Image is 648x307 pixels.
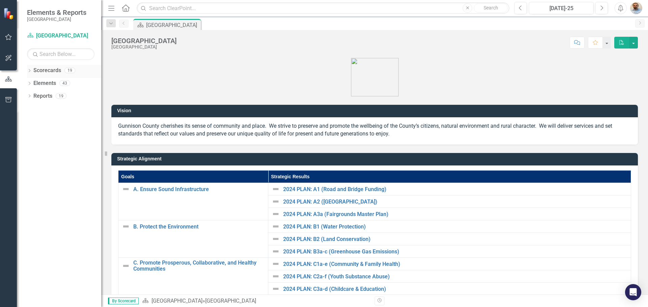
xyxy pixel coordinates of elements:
td: Double-Click to Edit Right Click for Context Menu [268,233,631,245]
a: Scorecards [33,67,61,74]
img: Not Defined [272,185,280,193]
a: A. Ensure Sound Infrastructure [133,186,265,192]
a: 2024 PLAN: A2 ([GEOGRAPHIC_DATA]) [283,199,627,205]
td: Double-Click to Edit Right Click for Context Menu [268,195,631,208]
td: Double-Click to Edit Right Click for Context Menu [268,258,631,270]
img: Not Defined [122,222,130,231]
div: 19 [64,68,75,73]
span: By Scorecard [108,298,139,304]
td: Double-Click to Edit Right Click for Context Menu [118,220,268,258]
img: Not Defined [272,260,280,268]
a: Elements [33,80,56,87]
img: ClearPoint Strategy [3,8,15,20]
img: Not Defined [272,210,280,218]
td: Double-Click to Edit Right Click for Context Menu [268,245,631,258]
a: 2024 PLAN: B2 (Land Conservation) [283,236,627,242]
td: Double-Click to Edit Right Click for Context Menu [268,283,631,295]
div: » [142,297,370,305]
p: Gunnison County cherishes its sense of community and place. We strive to preserve and promote the... [118,122,631,138]
div: 19 [56,93,66,99]
div: [GEOGRAPHIC_DATA] [205,298,256,304]
a: [GEOGRAPHIC_DATA] [152,298,202,304]
a: 2024 PLAN: C2a-f (Youth Substance Abuse) [283,274,627,280]
img: Gunnison%20Co%20Logo%20E-small.png [351,58,399,96]
a: B. Protect the Environment [133,224,265,230]
img: Not Defined [272,285,280,293]
a: 2024 PLAN: C1a-e (Community & Family Health) [283,261,627,267]
h3: Strategic Alignment [117,156,634,161]
a: 2024 PLAN: B3a-c (Greenhouse Gas Emissions) [283,249,627,255]
a: 2024 PLAN: A3a (Fairgrounds Master Plan) [283,211,627,217]
img: Not Defined [272,197,280,206]
a: Reports [33,92,52,100]
img: Not Defined [272,222,280,231]
td: Double-Click to Edit Right Click for Context Menu [118,183,268,220]
span: Search [484,5,498,10]
td: Double-Click to Edit Right Click for Context Menu [268,183,631,195]
h3: Vision [117,108,634,113]
a: 2024 PLAN: C3a-d (Childcare & Education) [283,286,627,292]
input: Search Below... [27,48,94,60]
input: Search ClearPoint... [137,2,509,14]
a: 2024 PLAN: A1 (Road and Bridge Funding) [283,186,627,192]
td: Double-Click to Edit Right Click for Context Menu [268,220,631,233]
td: Double-Click to Edit Right Click for Context Menu [268,270,631,283]
img: Not Defined [122,185,130,193]
div: [GEOGRAPHIC_DATA] [111,44,177,50]
img: Not Defined [122,262,130,270]
img: Not Defined [272,272,280,280]
div: [GEOGRAPHIC_DATA] [146,21,199,29]
a: 2024 PLAN: B1 (Water Protection) [283,224,627,230]
div: Open Intercom Messenger [625,284,641,300]
div: [DATE]-25 [531,4,591,12]
img: Not Defined [272,235,280,243]
a: C. Promote Prosperous, Collaborative, and Healthy Communities [133,260,265,272]
a: [GEOGRAPHIC_DATA] [27,32,94,40]
img: Martin Schmidt [630,2,642,14]
img: Not Defined [272,247,280,255]
div: [GEOGRAPHIC_DATA] [111,37,177,44]
button: Search [474,3,508,13]
span: Elements & Reports [27,8,86,17]
td: Double-Click to Edit Right Click for Context Menu [268,208,631,220]
button: [DATE]-25 [529,2,594,14]
small: [GEOGRAPHIC_DATA] [27,17,86,22]
div: 43 [59,81,70,86]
